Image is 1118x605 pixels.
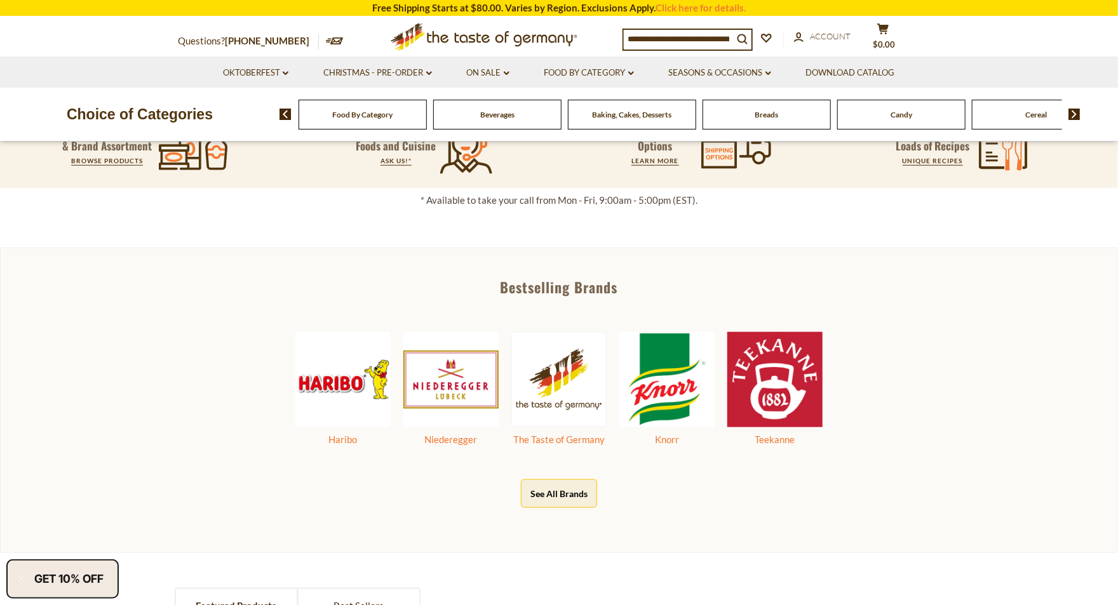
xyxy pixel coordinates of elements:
[295,418,391,448] a: Haribo
[669,66,771,80] a: Seasons & Occasions
[903,157,963,164] a: UNIQUE RECIPES
[295,432,391,448] div: Haribo
[619,418,715,448] a: Knorr
[619,432,715,448] div: Knorr
[62,125,152,153] p: Breadth of Product & Brand Assortment
[755,110,779,119] a: Breads
[727,332,823,427] img: Teekanne
[810,31,851,41] span: Account
[403,432,499,448] div: Niederegger
[403,332,499,427] img: Niederegger
[593,110,672,119] a: Baking, Cakes, Desserts
[279,109,292,120] img: previous arrow
[873,39,896,50] span: $0.00
[544,66,634,80] a: Food By Category
[381,157,412,164] a: ASK US!*
[891,110,912,119] a: Candy
[1,280,1117,294] div: Bestselling Brands
[521,479,597,508] button: See All Brands
[1025,110,1047,119] a: Cereal
[1068,109,1081,120] img: next arrow
[511,432,607,448] div: The Taste of Germany
[333,110,393,119] a: Food By Category
[467,66,509,80] a: On Sale
[295,332,391,427] img: Haribo
[480,110,515,119] a: Beverages
[619,332,715,427] img: Knorr
[403,418,499,448] a: Niederegger
[806,66,895,80] a: Download Catalog
[727,432,823,448] div: Teekanne
[323,66,432,80] a: Christmas - PRE-ORDER
[631,157,679,164] a: LEARN MORE
[511,332,607,427] img: The Taste of Germany
[71,157,143,164] a: BROWSE PRODUCTS
[225,35,309,46] a: [PHONE_NUMBER]
[511,418,607,448] a: The Taste of Germany
[656,2,746,13] a: Click here for details.
[896,125,969,153] p: Check Out Loads of Recipes
[178,33,319,50] p: Questions?
[727,418,823,448] a: Teekanne
[864,23,902,55] button: $0.00
[223,66,288,80] a: Oktoberfest
[794,30,851,44] a: Account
